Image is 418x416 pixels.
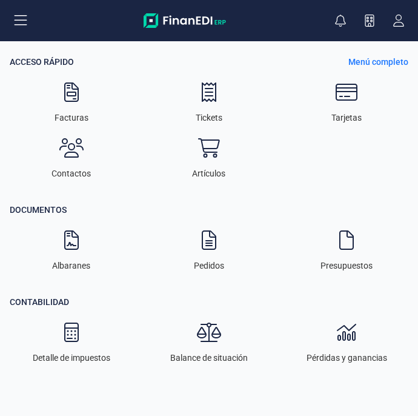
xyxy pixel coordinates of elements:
span: Artículos [192,167,225,179]
span: Balance de situación [170,352,248,364]
p: Menú completo [348,56,408,68]
span: Facturas [55,112,88,124]
p: Acceso Rápido [10,56,74,68]
span: Tarjetas [331,112,362,124]
span: Contactos [51,167,91,179]
span: Pérdidas y ganancias [307,352,387,364]
span: Albaranes [52,260,90,272]
span: Pedidos [194,260,224,272]
span: Detalle de impuestos [33,352,110,364]
img: Logo Finanedi [144,13,226,28]
p: Documentos [10,204,408,216]
span: Presupuestos [320,260,373,272]
p: Contabilidad [10,296,408,308]
span: Tickets [196,112,222,124]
